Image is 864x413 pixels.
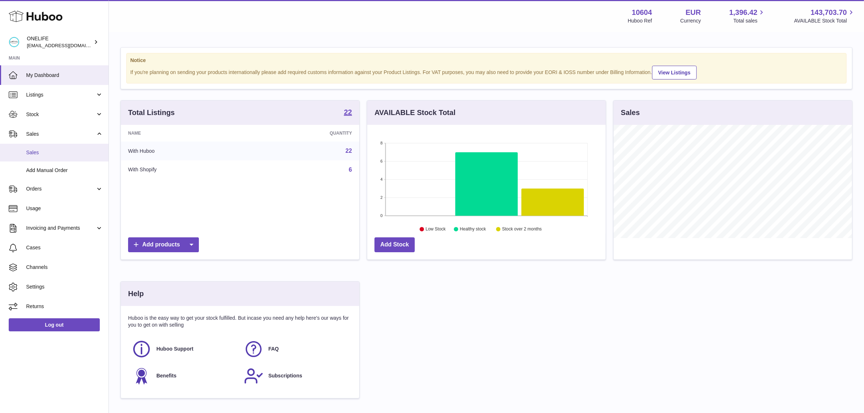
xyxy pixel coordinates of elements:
[128,237,199,252] a: Add products
[621,108,640,118] h3: Sales
[244,366,349,386] a: Subscriptions
[121,160,249,179] td: With Shopify
[374,237,415,252] a: Add Stock
[380,177,382,181] text: 4
[628,17,652,24] div: Huboo Ref
[244,339,349,359] a: FAQ
[685,8,701,17] strong: EUR
[128,289,144,299] h3: Help
[26,111,95,118] span: Stock
[344,109,352,116] strong: 22
[733,17,766,24] span: Total sales
[26,283,103,290] span: Settings
[269,345,279,352] span: FAQ
[374,108,455,118] h3: AVAILABLE Stock Total
[811,8,847,17] span: 143,703.70
[9,37,20,48] img: internalAdmin-10604@internal.huboo.com
[128,315,352,328] p: Huboo is the easy way to get your stock fulfilled. But incase you need any help here's our ways f...
[380,195,382,200] text: 2
[26,131,95,138] span: Sales
[27,35,92,49] div: ONELIFE
[794,17,855,24] span: AVAILABLE Stock Total
[128,108,175,118] h3: Total Listings
[380,213,382,218] text: 0
[502,227,542,232] text: Stock over 2 months
[632,8,652,17] strong: 10604
[426,227,446,232] text: Low Stock
[729,8,766,24] a: 1,396.42 Total sales
[269,372,302,379] span: Subscriptions
[26,264,103,271] span: Channels
[26,149,103,156] span: Sales
[26,244,103,251] span: Cases
[26,185,95,192] span: Orders
[121,142,249,160] td: With Huboo
[26,225,95,232] span: Invoicing and Payments
[249,125,359,142] th: Quantity
[9,318,100,331] a: Log out
[349,167,352,173] a: 6
[26,91,95,98] span: Listings
[652,66,697,79] a: View Listings
[729,8,758,17] span: 1,396.42
[27,42,107,48] span: [EMAIL_ADDRESS][DOMAIN_NAME]
[156,345,193,352] span: Huboo Support
[380,141,382,145] text: 8
[130,65,843,79] div: If you're planning on sending your products internationally please add required customs informati...
[26,72,103,79] span: My Dashboard
[132,366,237,386] a: Benefits
[345,148,352,154] a: 22
[26,303,103,310] span: Returns
[156,372,176,379] span: Benefits
[680,17,701,24] div: Currency
[794,8,855,24] a: 143,703.70 AVAILABLE Stock Total
[130,57,843,64] strong: Notice
[132,339,237,359] a: Huboo Support
[380,159,382,163] text: 6
[26,205,103,212] span: Usage
[121,125,249,142] th: Name
[460,227,486,232] text: Healthy stock
[344,109,352,117] a: 22
[26,167,103,174] span: Add Manual Order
